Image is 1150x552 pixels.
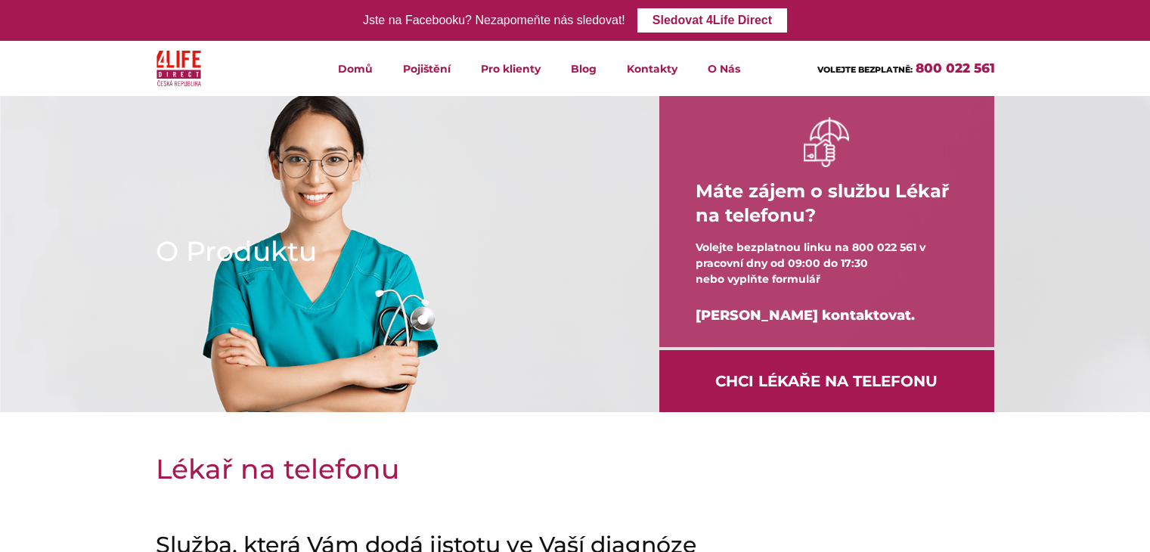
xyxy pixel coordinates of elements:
[612,41,693,96] a: Kontakty
[363,10,625,32] div: Jste na Facebooku? Nezapomeňte nás sledovat!
[696,167,958,240] h4: Máte zájem o službu Lékař na telefonu?
[556,41,612,96] a: Blog
[323,41,388,96] a: Domů
[156,232,611,270] h1: O Produktu
[157,47,202,90] img: 4Life Direct Česká republika logo
[696,240,925,286] span: Volejte bezplatnou linku na 800 022 561 v pracovní dny od 09:00 do 17:30 nebo vyplňte formulář
[637,8,787,33] a: Sledovat 4Life Direct
[156,450,995,488] h1: Lékař na telefonu
[659,350,994,412] a: Chci Lékaře na telefonu
[804,117,849,166] img: ruka držící deštník bilá ikona
[817,64,913,75] span: VOLEJTE BEZPLATNĚ:
[696,287,958,344] div: [PERSON_NAME] kontaktovat.
[916,60,995,76] a: 800 022 561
